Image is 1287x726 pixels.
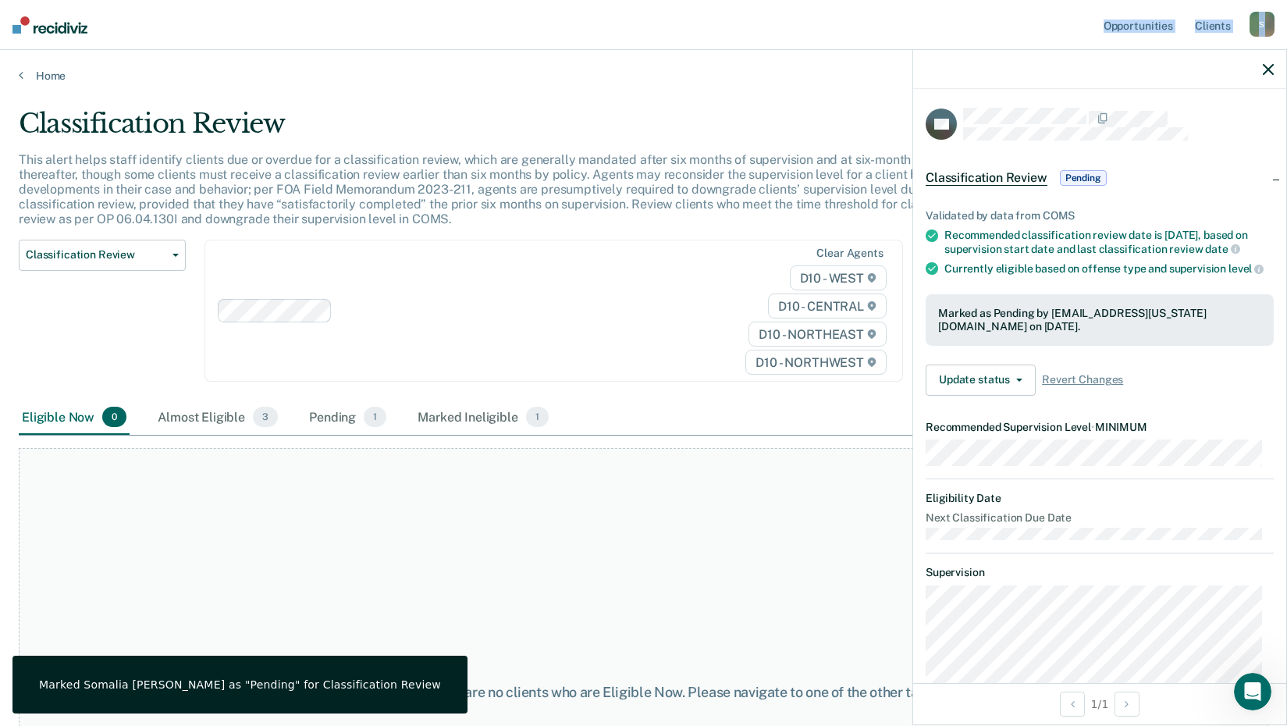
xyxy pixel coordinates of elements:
span: date [1205,243,1239,255]
span: Classification Review [926,170,1047,186]
span: 0 [102,407,126,427]
a: Home [19,69,1268,83]
div: Marked as Pending by [EMAIL_ADDRESS][US_STATE][DOMAIN_NAME] on [DATE]. [938,307,1261,333]
span: Pending [1060,170,1107,186]
img: Recidiviz [12,16,87,34]
div: Marked Ineligible [414,400,552,435]
span: 1 [364,407,386,427]
div: Recommended classification review date is [DATE], based on supervision start date and last classi... [944,229,1274,255]
div: Pending [306,400,389,435]
span: D10 - NORTHWEST [745,350,886,375]
button: Next Opportunity [1115,692,1139,717]
span: D10 - CENTRAL [768,294,887,319]
div: Classification Review [19,108,984,152]
span: D10 - WEST [790,265,887,290]
span: 3 [253,407,278,427]
span: level [1228,262,1264,275]
button: Previous Opportunity [1060,692,1085,717]
button: Update status [926,365,1036,396]
div: S [1250,12,1275,37]
span: D10 - NORTHEAST [748,322,886,347]
div: At this time, there are no clients who are Eligible Now. Please navigate to one of the other tabs. [332,684,956,701]
dt: Recommended Supervision Level MINIMUM [926,421,1274,434]
span: 1 [526,407,549,427]
iframe: Intercom live chat [1234,673,1271,710]
span: Revert Changes [1042,373,1123,386]
div: Validated by data from COMS [926,209,1274,222]
div: Marked Somalia [PERSON_NAME] as "Pending" for Classification Review [39,678,441,692]
div: Currently eligible based on offense type and supervision [944,262,1274,276]
dt: Eligibility Date [926,492,1274,505]
dt: Next Classification Due Date [926,511,1274,525]
div: Eligible Now [19,400,130,435]
dt: Supervision [926,566,1274,579]
div: Clear agents [816,247,883,260]
div: 1 / 1 [913,683,1286,724]
span: Classification Review [26,248,166,262]
div: Classification ReviewPending [913,153,1286,203]
div: Almost Eligible [155,400,281,435]
span: • [1091,421,1095,433]
p: This alert helps staff identify clients due or overdue for a classification review, which are gen... [19,152,976,227]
